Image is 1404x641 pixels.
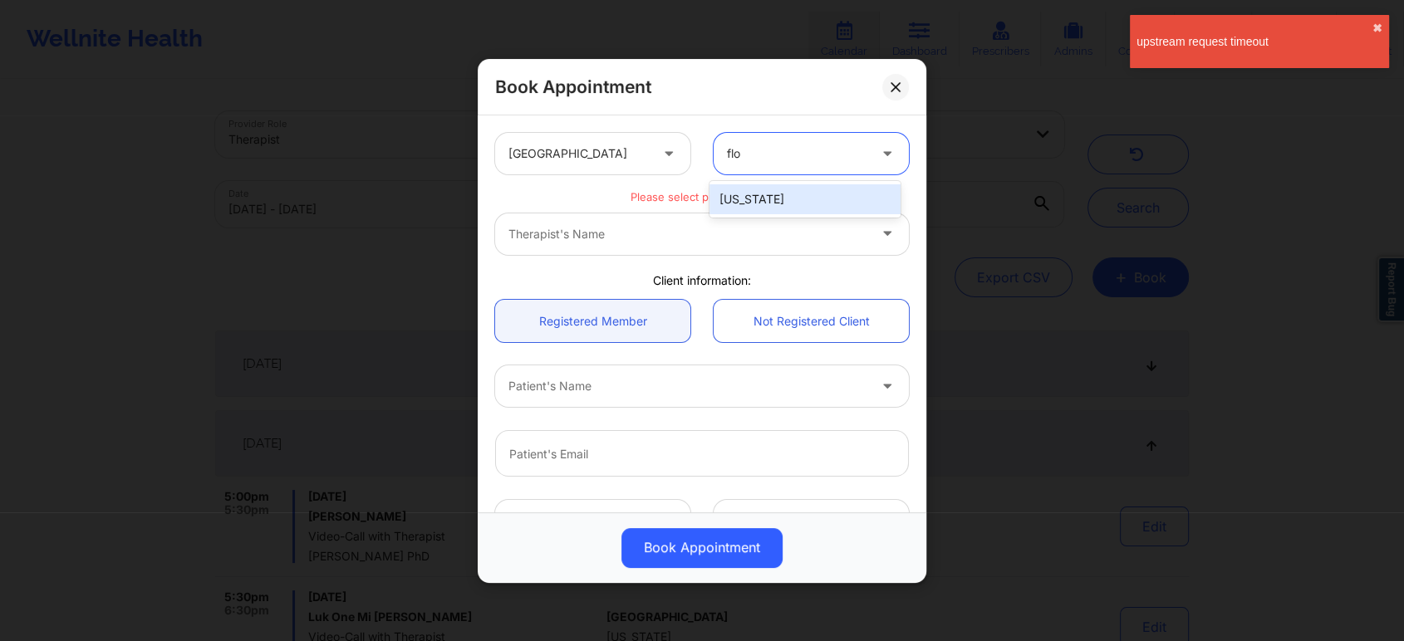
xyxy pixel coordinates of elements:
[484,272,920,288] div: Client information:
[508,133,649,174] div: [GEOGRAPHIC_DATA]
[495,430,909,477] input: Patient's Email
[495,189,909,205] p: Please select provider state
[495,300,690,342] a: Registered Member
[1136,33,1372,50] div: upstream request timeout
[495,76,651,98] h2: Book Appointment
[714,300,909,342] a: Not Registered Client
[1372,22,1382,35] button: close
[621,527,783,567] button: Book Appointment
[709,184,901,214] div: [US_STATE]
